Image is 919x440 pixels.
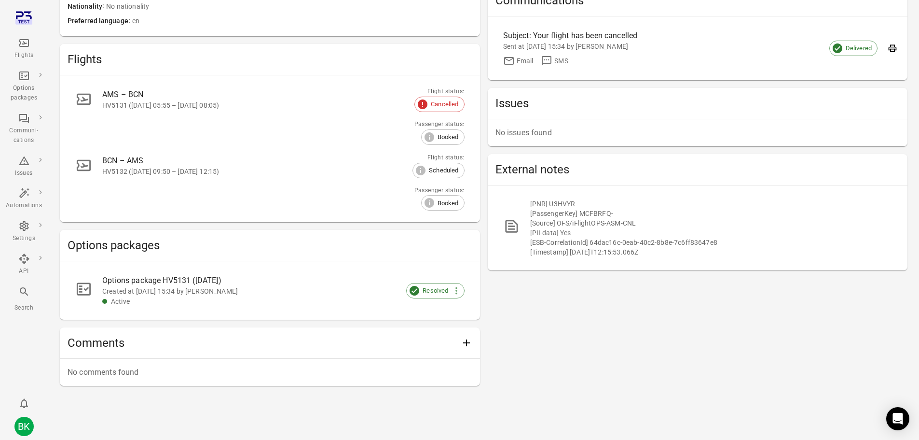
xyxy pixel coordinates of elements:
[6,84,42,103] div: Options packages
[2,250,46,279] a: API
[495,162,900,177] h2: External notes
[6,234,42,243] div: Settings
[6,303,42,313] div: Search
[102,155,409,167] div: BCN – AMS
[6,51,42,60] div: Flights
[517,56,534,66] div: Email
[503,30,783,42] div: Subject: Your flight has been cancelled
[68,367,472,378] p: No comments found
[68,269,472,312] a: Options package HV5131 ([DATE])Created at [DATE] 15:34 by [PERSON_NAME]Active
[414,186,465,196] div: Passenger status:
[102,89,411,100] div: AMS – BCN
[425,99,464,109] span: Cancelled
[68,335,457,351] h2: Comments
[2,217,46,246] a: Settings
[6,126,42,145] div: Communi-cations
[2,152,46,181] a: Issues
[530,199,892,257] div: [PNR] U3HVYR [PassengerKey] MCFBRFQ- [Source] OFS/iFlightOPS-ASM-CNL [PII-data] Yes [ESB-Correlat...
[495,127,900,139] p: No issues found
[495,96,900,111] h2: Issues
[68,1,106,12] span: Nationality
[111,297,449,306] div: Active
[11,413,38,440] button: Bela Kanchan
[406,283,464,298] div: Resolved
[432,132,464,142] span: Booked
[2,34,46,63] a: Flights
[6,267,42,276] div: API
[2,185,46,213] a: Automations
[554,56,568,66] div: SMS
[102,286,449,296] div: Created at [DATE] 15:34 by [PERSON_NAME]
[68,238,472,253] h2: Options packages
[427,87,465,97] div: Flight status:
[6,169,42,178] div: Issues
[424,166,464,175] span: Scheduled
[2,283,46,315] button: Search
[14,417,34,436] div: BK
[102,167,409,176] div: HV5132 ([DATE] 09:50 – [DATE] 12:15)
[495,24,900,72] a: Subject: Your flight has been cancelledSent at [DATE] 15:34 by [PERSON_NAME]EmailSMS
[14,394,34,413] button: Notifications
[427,153,465,163] div: Flight status:
[885,41,900,56] button: Export email to PDF
[417,286,453,296] span: Resolved
[68,83,472,149] a: AMS – BCNHV5131 ([DATE] 05:55 – [DATE] 08:05)Flight status:CancelledPassenger status:Booked
[503,42,877,51] div: Sent at [DATE] 15:34 by [PERSON_NAME]
[457,333,476,353] button: Add comment
[2,67,46,106] a: Options packages
[886,407,909,430] div: Open Intercom Messenger
[68,149,472,215] a: BCN – AMSHV5132 ([DATE] 09:50 – [DATE] 12:15)Flight status:ScheduledPassenger status:Booked
[432,199,464,208] span: Booked
[68,52,472,67] h2: Flights
[2,110,46,148] a: Communi-cations
[414,120,465,129] div: Passenger status:
[102,100,411,110] div: HV5131 ([DATE] 05:55 – [DATE] 08:05)
[6,201,42,211] div: Automations
[102,275,449,286] div: Options package HV5131 ([DATE])
[840,43,877,53] span: Delivered
[106,1,472,12] span: No nationality
[132,16,472,27] span: en
[68,16,132,27] span: Preferred language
